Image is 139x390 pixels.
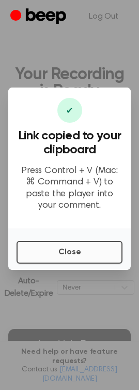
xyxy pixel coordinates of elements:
a: Beep [10,7,69,27]
a: Log Out [79,4,129,29]
div: ✔ [57,98,82,123]
button: Close [17,241,122,264]
h3: Link copied to your clipboard [17,129,122,157]
p: Press Control + V (Mac: ⌘ Command + V) to paste the player into your comment. [17,165,122,212]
